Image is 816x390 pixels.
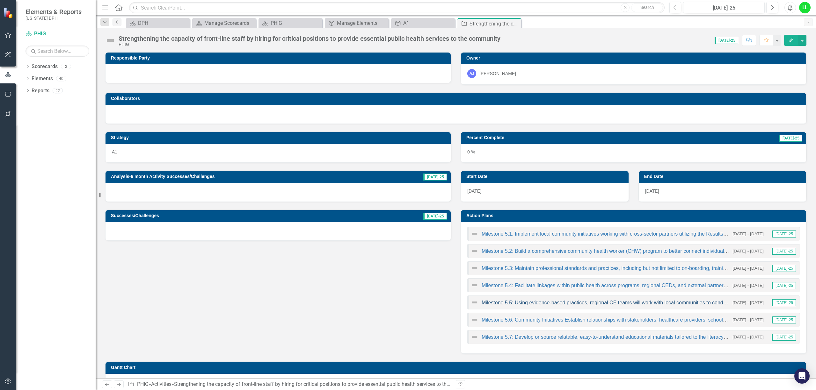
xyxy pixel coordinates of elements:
[151,381,171,387] a: Activities
[25,30,89,38] a: PHIG
[732,334,764,340] small: [DATE] - [DATE]
[25,8,82,16] span: Elements & Reports
[772,265,796,272] span: [DATE]-25
[137,381,149,387] a: PHIG
[111,135,448,140] h3: Strategy
[127,19,188,27] a: DPH
[53,88,63,93] div: 22
[56,76,66,82] div: 40
[471,316,478,323] img: Not Defined
[772,248,796,255] span: [DATE]-25
[794,368,810,384] div: Open Intercom Messenger
[685,4,762,12] div: [DATE]-25
[204,19,254,27] div: Manage Scorecards
[631,3,663,12] button: Search
[732,282,764,288] small: [DATE] - [DATE]
[423,174,447,181] span: [DATE]-25
[260,19,321,27] a: PHIG
[470,20,520,28] div: Strengthening the capacity of front-line staff by hiring for critical positions to provide essent...
[403,19,453,27] div: A1
[772,299,796,306] span: [DATE]-25
[32,87,49,95] a: Reports
[732,248,764,254] small: [DATE] - [DATE]
[471,333,478,341] img: Not Defined
[111,213,335,218] h3: Successes/Challenges
[467,188,481,194] span: [DATE]
[466,135,672,140] h3: Percent Complete
[683,2,765,13] button: [DATE]-25
[111,174,384,179] h3: Analysis-6 month Activity Successes/Challenges
[467,69,476,78] div: AJ
[732,231,764,237] small: [DATE] - [DATE]
[644,174,803,179] h3: End Date
[111,56,448,60] h3: Responsible Party
[779,135,802,142] span: [DATE]-25
[111,96,803,101] h3: Collaborators
[423,213,447,220] span: [DATE]-25
[466,174,625,179] h3: Start Date
[715,37,738,44] span: [DATE]-25
[799,2,811,13] button: LL
[772,316,796,323] span: [DATE]-25
[482,231,797,237] a: Milestone 5.1: Implement local community initiatives working with cross-sector partners utilizing...
[3,7,15,18] img: ClearPoint Strategy
[119,42,500,47] div: PHIG
[471,299,478,306] img: Not Defined
[645,188,659,194] span: [DATE]
[32,63,58,70] a: Scorecards
[471,264,478,272] img: Not Defined
[25,46,89,57] input: Search Below...
[111,365,803,370] h3: Gantt Chart
[105,35,115,46] img: Not Defined
[393,19,453,27] a: A1
[772,282,796,289] span: [DATE]-25
[138,19,188,27] div: DPH
[471,247,478,255] img: Not Defined
[25,16,82,21] small: [US_STATE] DPH
[479,70,516,77] div: [PERSON_NAME]
[732,317,764,323] small: [DATE] - [DATE]
[174,381,476,387] div: Strengthening the capacity of front-line staff by hiring for critical positions to provide essent...
[112,149,444,155] p: A1
[119,35,500,42] div: Strengthening the capacity of front-line staff by hiring for critical positions to provide essent...
[326,19,387,27] a: Manage Elements
[772,230,796,238] span: [DATE]-25
[337,19,387,27] div: Manage Elements
[128,381,451,388] div: » »
[471,230,478,238] img: Not Defined
[129,2,665,13] input: Search ClearPoint...
[471,281,478,289] img: Not Defined
[466,56,803,60] h3: Owner
[194,19,254,27] a: Manage Scorecards
[772,334,796,341] span: [DATE]-25
[640,5,654,10] span: Search
[466,213,803,218] h3: Action Plans
[271,19,321,27] div: PHIG
[32,75,53,82] a: Elements
[61,64,71,69] div: 2
[732,265,764,271] small: [DATE] - [DATE]
[732,300,764,306] small: [DATE] - [DATE]
[461,144,806,162] div: 0 %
